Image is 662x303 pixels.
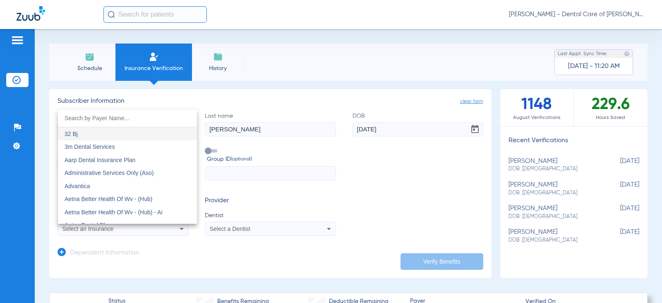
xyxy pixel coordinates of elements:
span: Advantica [65,183,90,189]
span: Aetna Better Health Of Wv - (Hub) [65,196,152,203]
input: dropdown search [58,110,197,127]
span: 3m Dental Services [65,144,115,150]
span: Aarp Dental Insurance Plan [65,157,135,163]
span: Aetna Better Health Of Wv - (Hub) - Ai [65,209,163,216]
span: Aetna Dental Plans [65,222,114,229]
span: Administrative Services Only (Aso) [65,170,154,177]
span: 32 Bj [65,131,78,137]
